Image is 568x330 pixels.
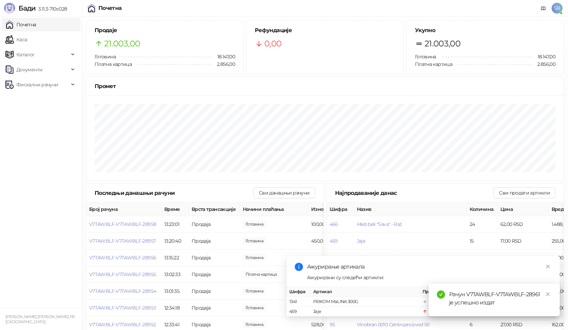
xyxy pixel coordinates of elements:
button: 466 [330,221,338,227]
td: FRIKOM MaLINA 300G [310,297,420,307]
span: SB [552,3,563,14]
h5: Рефундације [255,26,395,34]
button: V7TAWBLF-V7TAWBLF-28958 [89,221,156,227]
th: Цена [498,203,549,216]
th: Шифра [327,203,354,216]
td: 450,00 RSD [308,233,360,249]
span: Платна картица [415,61,452,67]
td: 459 [287,307,310,317]
span: 2.856,00 [212,60,235,68]
button: V7TAWBLF-V7TAWBLF-28955 [89,271,156,277]
td: Продаја [189,216,240,233]
th: Назив [354,203,467,216]
button: V7TAWBLF-V7TAWBLF-28952 [89,321,156,328]
a: Close [544,263,552,270]
div: Ажурирање артикала [307,263,552,271]
h5: Укупно [415,26,555,34]
td: 15 [467,233,498,249]
span: Платна картица [95,61,132,67]
td: Продаја [189,233,240,249]
img: Logo [4,3,15,14]
button: 95 [330,321,335,328]
span: 2.856,00 [532,60,555,68]
button: V7TAWBLF-V7TAWBLF-28956 [89,255,156,261]
small: [PERSON_NAME] [PERSON_NAME] PR [GEOGRAPHIC_DATA] [5,314,75,324]
span: Sibice ZEBRA 10kom 200 [357,255,412,261]
span: 100,00 [243,220,266,228]
span: check-circle [437,290,445,299]
a: Почетна [5,18,36,31]
button: Hleb beli "Sava" - Raž [357,221,402,227]
span: 450,00 [243,237,266,245]
td: 13:20:40 [162,233,189,249]
div: Ажурирани су следећи артикли: [307,274,552,281]
td: Jaje [310,307,420,317]
button: 200 [330,255,338,261]
th: Врста трансакције [189,203,240,216]
span: info-circle [295,263,303,271]
th: Промена [420,287,471,297]
td: Продаја [189,283,240,300]
td: 12:34:18 [162,300,189,316]
div: Почетна [98,5,122,11]
td: 24 [467,216,498,233]
div: Рачун V7TAWBLF-V7TAWBLF-28961 је успешно издат [449,290,552,307]
button: V7TAWBLF-V7TAWBLF-28954 [89,288,156,294]
th: Начини плаћања [240,203,308,216]
td: 62,00 RSD [498,216,549,233]
span: 265,00 [243,287,266,295]
td: Продаја [189,249,240,266]
button: Vinobran 0010 Centroproizvod 50 [357,321,430,328]
td: 13:02:33 [162,266,189,283]
td: 10 [467,249,498,266]
button: Сви данашњи рачуни [253,187,315,198]
span: Документи [16,63,42,76]
a: Каса [5,33,27,46]
span: Фискални рачуни [16,78,58,91]
td: Продаја [189,266,240,283]
span: Готовина [415,54,436,60]
button: Сви продати артикли [494,187,555,198]
span: close [545,292,550,297]
button: V7TAWBLF-V7TAWBLF-28953 [89,305,156,311]
span: 0,00 [264,37,281,50]
td: 13:01:35 [162,283,189,300]
span: Бади [18,4,36,12]
th: Артикал [310,287,420,297]
td: 5,00 RSD [498,249,549,266]
th: Количина [467,203,498,216]
button: 459 [330,238,338,244]
th: Време [162,203,189,216]
div: Најпродаваније данас [335,189,494,197]
td: 1341 [287,297,310,307]
button: V7TAWBLF-V7TAWBLF-28957 [89,238,156,244]
span: 528,00 [243,321,266,328]
span: 21.003,00 [425,37,460,50]
td: 70,00 RSD [308,249,360,266]
h5: Продаје [95,26,235,34]
span: 70,00 [243,254,266,261]
span: Каталог [16,48,35,61]
td: 13:15:22 [162,249,189,266]
td: 100,00 RSD [308,216,360,233]
div: Последњи данашњи рачуни [95,189,253,197]
span: Готовина [95,54,116,60]
span: 18.147,00 [212,53,235,60]
td: 17,00 RSD [498,233,549,249]
span: 21.003,00 [104,37,140,50]
th: Шифра [287,287,310,297]
span: 550,00 [243,304,266,312]
a: Документација [538,3,549,14]
span: 18.147,00 [533,53,555,60]
td: 13:23:01 [162,216,189,233]
th: Број рачуна [86,203,162,216]
span: Jaje [357,238,365,244]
